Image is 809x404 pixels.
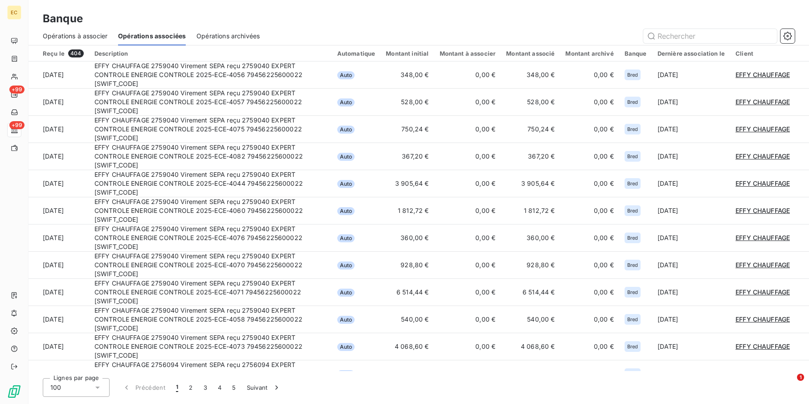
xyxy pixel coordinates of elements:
span: EFFY CHAUFFAGE [735,152,790,160]
iframe: Intercom live chat [779,374,800,395]
td: 0,00 € [560,279,619,306]
td: 0,00 € [434,197,501,224]
td: 0,00 € [560,252,619,279]
td: 367,20 € [501,143,560,170]
span: Bred [627,290,638,295]
span: Auto [337,343,355,351]
td: [DATE] [652,61,730,89]
td: 367,20 € [380,143,434,170]
td: [DATE] [652,89,730,116]
span: Auto [337,126,355,134]
span: EFFY CHAUFFAGE [735,343,790,350]
button: 4 [212,378,227,397]
span: Bred [627,181,638,186]
span: Auto [337,71,355,79]
button: 1 [171,378,184,397]
td: EFFY CHAUFFAGE 2759040 Virement SEPA reçu 2759040 EXPERT CONTROLE ENERGIE CONTROLE 2025-ECE-4073 ... [89,333,332,360]
span: EFFY CHAUFFAGE [735,234,790,241]
div: Montant initial [386,50,429,57]
span: 100 [50,383,61,392]
td: [DATE] [29,224,89,252]
span: Bred [627,127,638,132]
td: 858,00 € [380,360,434,388]
td: 750,24 € [380,116,434,143]
td: 0,00 € [434,170,501,197]
td: [DATE] [29,252,89,279]
a: EFFY CHAUFFAGE [735,125,790,134]
td: 1 812,72 € [501,197,560,224]
span: Bred [627,317,638,322]
td: [DATE] [652,360,730,388]
td: [DATE] [29,333,89,360]
td: 3 905,64 € [501,170,560,197]
div: Reçu le [43,49,84,57]
span: EFFY CHAUFFAGE [735,125,790,133]
td: [DATE] [652,170,730,197]
span: +99 [9,86,25,94]
span: 1 [176,383,178,392]
td: [DATE] [29,279,89,306]
a: EFFY CHAUFFAGE [735,342,790,351]
td: [DATE] [652,197,730,224]
td: 0,00 € [434,360,501,388]
td: 0,00 € [434,279,501,306]
td: 1 812,72 € [380,197,434,224]
div: Automatique [337,50,376,57]
img: Logo LeanPay [7,384,21,399]
div: Dernière association le [658,50,725,57]
span: Auto [337,207,355,215]
td: [DATE] [652,224,730,252]
h3: Banque [43,11,83,27]
td: 0,00 € [434,306,501,333]
td: 0,00 € [434,61,501,89]
span: 404 [68,49,83,57]
a: EFFY CHAUFFAGE [735,233,790,242]
td: 0,00 € [434,143,501,170]
td: [DATE] [29,116,89,143]
td: 0,00 € [560,61,619,89]
td: 0,00 € [560,89,619,116]
span: Auto [337,153,355,161]
td: [DATE] [652,279,730,306]
td: [DATE] [652,252,730,279]
a: EFFY CHAUFFAGE [735,261,790,269]
td: [DATE] [29,61,89,89]
td: 0,00 € [434,224,501,252]
td: 528,00 € [501,89,560,116]
td: 348,00 € [501,61,560,89]
td: 348,00 € [380,61,434,89]
td: 0,00 € [560,116,619,143]
span: Auto [337,261,355,269]
td: EFFY CHAUFFAGE 2759040 Virement SEPA reçu 2759040 EXPERT CONTROLE ENERGIE CONTROLE 2025-ECE-4076 ... [89,224,332,252]
span: Auto [337,234,355,242]
span: +99 [9,121,25,129]
td: [DATE] [29,197,89,224]
span: Bred [627,235,638,241]
a: EFFY CHAUFFAGE [735,206,790,215]
div: Montant à associer [440,50,496,57]
span: EFFY CHAUFFAGE [735,180,790,187]
div: Montant associé [506,50,555,57]
td: 0,00 € [560,360,619,388]
td: 750,24 € [501,116,560,143]
span: Bred [627,154,638,159]
input: Rechercher [643,29,777,43]
a: EFFY CHAUFFAGE [735,152,790,161]
button: 2 [184,378,198,397]
span: Bred [627,208,638,213]
span: 1 [797,374,804,381]
span: Auto [337,289,355,297]
td: EFFY CHAUFFAGE 2759040 Virement SEPA reçu 2759040 EXPERT CONTROLE ENERGIE CONTROLE 2025-ECE-4075 ... [89,116,332,143]
td: EFFY CHAUFFAGE 2759040 Virement SEPA reçu 2759040 EXPERT CONTROLE ENERGIE CONTROLE 2025-ECE-4070 ... [89,252,332,279]
td: 0,00 € [560,170,619,197]
td: 4 068,60 € [380,333,434,360]
td: 928,80 € [380,252,434,279]
div: Description [94,50,327,57]
span: Auto [337,316,355,324]
div: Banque [625,50,647,57]
td: 528,00 € [380,89,434,116]
td: EFFY CHAUFFAGE 2759040 Virement SEPA reçu 2759040 EXPERT CONTROLE ENERGIE CONTROLE 2025-ECE-4071 ... [89,279,332,306]
td: 0,00 € [434,252,501,279]
span: Opérations à associer [43,32,107,41]
td: 6 514,44 € [380,279,434,306]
